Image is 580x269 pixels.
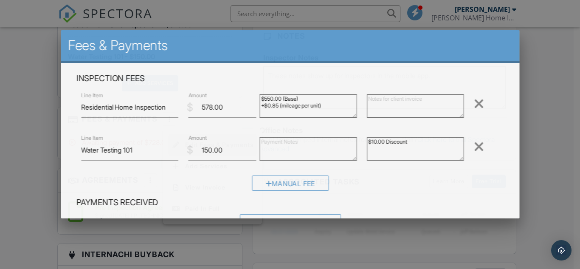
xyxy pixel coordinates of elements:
[68,37,512,54] h2: Fees & Payments
[81,135,103,142] label: Line Item
[551,240,572,261] div: Open Intercom Messenger
[186,100,193,115] div: $
[251,176,328,191] div: Manual Fee
[188,92,206,99] label: Amount
[188,135,206,142] label: Amount
[76,197,504,208] h4: Payments Received
[251,181,328,190] a: Manual Fee
[366,137,463,161] textarea: $10.00 Discount
[239,215,341,230] div: Received Payment
[81,92,103,99] label: Line Item
[186,143,193,157] div: $
[259,95,356,118] textarea: $550.00 (Base) +$0.85 (mileage per unit)
[76,73,504,84] h4: Inspection Fees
